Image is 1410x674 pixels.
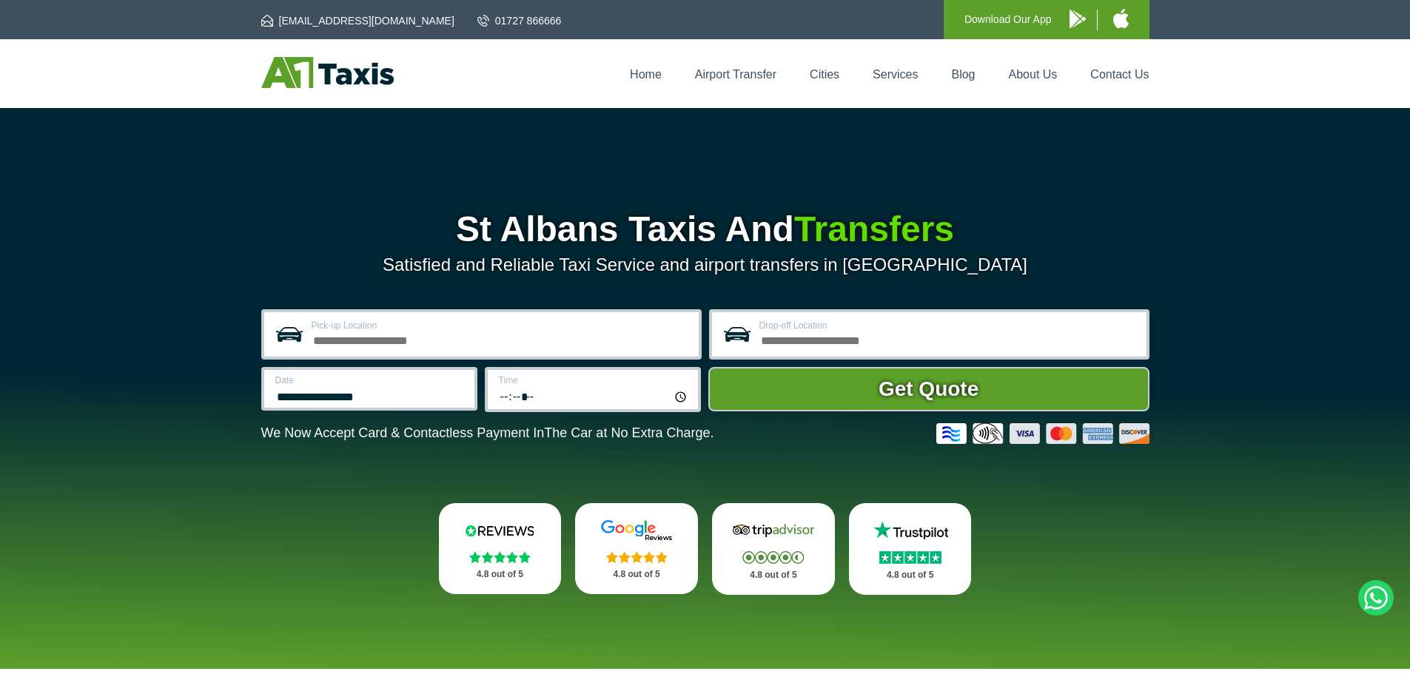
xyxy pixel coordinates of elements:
[794,209,954,249] span: Transfers
[728,566,819,584] p: 4.8 out of 5
[849,503,972,595] a: Trustpilot Stars 4.8 out of 5
[866,519,955,542] img: Trustpilot
[275,376,466,385] label: Date
[439,503,562,594] a: Reviews.io Stars 4.8 out of 5
[592,519,681,542] img: Google
[469,551,531,563] img: Stars
[1113,9,1129,28] img: A1 Taxis iPhone App
[477,13,562,28] a: 01727 866666
[261,212,1149,247] h1: St Albans Taxis And
[865,566,956,584] p: 4.8 out of 5
[1070,10,1086,28] img: A1 Taxis Android App
[810,68,839,81] a: Cities
[312,321,690,330] label: Pick-up Location
[873,68,918,81] a: Services
[575,503,698,594] a: Google Stars 4.8 out of 5
[606,551,668,563] img: Stars
[1090,68,1149,81] a: Contact Us
[708,367,1149,411] button: Get Quote
[729,519,818,542] img: Tripadvisor
[964,10,1052,29] p: Download Our App
[742,551,804,564] img: Stars
[695,68,776,81] a: Airport Transfer
[630,68,662,81] a: Home
[759,321,1138,330] label: Drop-off Location
[455,519,544,542] img: Reviews.io
[544,425,714,440] span: The Car at No Extra Charge.
[261,425,714,441] p: We Now Accept Card & Contactless Payment In
[936,423,1149,444] img: Credit And Debit Cards
[499,376,689,385] label: Time
[261,255,1149,275] p: Satisfied and Reliable Taxi Service and airport transfers in [GEOGRAPHIC_DATA]
[712,503,835,595] a: Tripadvisor Stars 4.8 out of 5
[591,565,682,584] p: 4.8 out of 5
[1009,68,1058,81] a: About Us
[879,551,941,564] img: Stars
[261,13,454,28] a: [EMAIL_ADDRESS][DOMAIN_NAME]
[455,565,545,584] p: 4.8 out of 5
[261,57,394,88] img: A1 Taxis St Albans LTD
[951,68,975,81] a: Blog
